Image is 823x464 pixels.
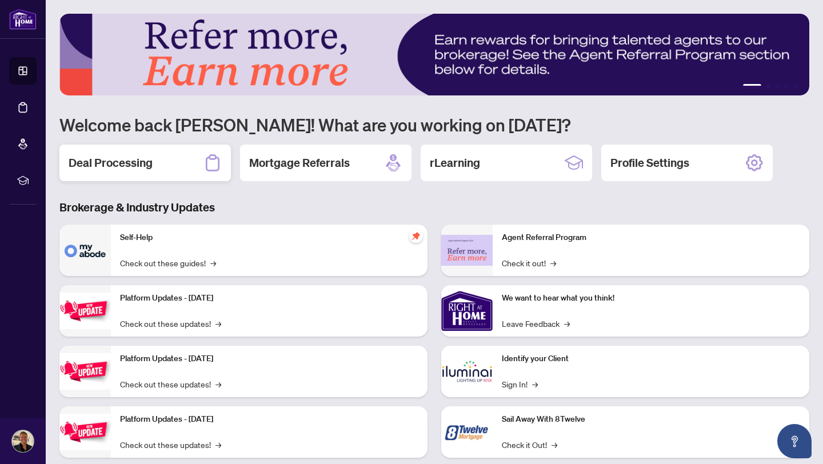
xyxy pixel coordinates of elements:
a: Check it Out!→ [502,438,557,451]
a: Sign In!→ [502,378,538,390]
span: → [215,317,221,330]
img: Sail Away With 8Twelve [441,406,493,458]
a: Check out these updates!→ [120,438,221,451]
p: Agent Referral Program [502,231,800,244]
h2: Mortgage Referrals [249,155,350,171]
img: Profile Icon [12,430,34,452]
button: 2 [766,84,770,89]
span: → [564,317,570,330]
img: Self-Help [59,225,111,276]
a: Check out these updates!→ [120,317,221,330]
a: Check out these guides!→ [120,257,216,269]
p: Platform Updates - [DATE] [120,413,418,426]
p: Sail Away With 8Twelve [502,413,800,426]
button: 4 [784,84,789,89]
p: Self-Help [120,231,418,244]
h2: Deal Processing [69,155,153,171]
span: → [215,438,221,451]
button: 5 [793,84,798,89]
img: Platform Updates - July 21, 2025 [59,293,111,329]
span: pushpin [409,229,423,243]
p: We want to hear what you think! [502,292,800,305]
img: We want to hear what you think! [441,285,493,337]
button: Open asap [777,424,812,458]
img: Identify your Client [441,346,493,397]
span: → [532,378,538,390]
span: → [215,378,221,390]
button: 3 [775,84,780,89]
p: Identify your Client [502,353,800,365]
h3: Brokerage & Industry Updates [59,199,809,215]
p: Platform Updates - [DATE] [120,353,418,365]
a: Leave Feedback→ [502,317,570,330]
p: Platform Updates - [DATE] [120,292,418,305]
button: 1 [743,84,761,89]
img: logo [9,9,37,30]
a: Check out these updates!→ [120,378,221,390]
span: → [552,438,557,451]
img: Platform Updates - June 23, 2025 [59,414,111,450]
h2: rLearning [430,155,480,171]
img: Platform Updates - July 8, 2025 [59,353,111,389]
span: → [550,257,556,269]
a: Check it out!→ [502,257,556,269]
img: Agent Referral Program [441,235,493,266]
span: → [210,257,216,269]
img: Slide 0 [59,14,809,95]
h1: Welcome back [PERSON_NAME]! What are you working on [DATE]? [59,114,809,135]
h2: Profile Settings [610,155,689,171]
